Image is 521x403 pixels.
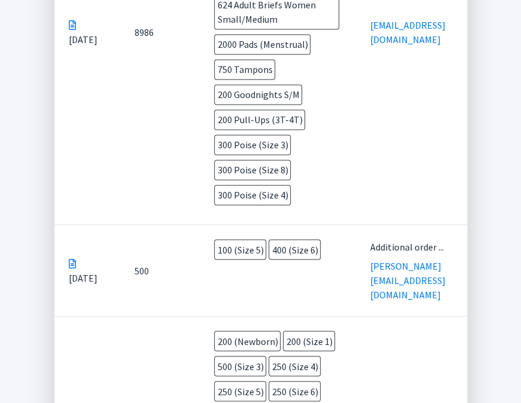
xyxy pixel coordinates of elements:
[214,185,291,205] span: 300 Poise (Size 4)
[214,59,275,80] span: 750 Tampons
[214,331,281,351] span: 200 (Newborn)
[214,84,302,105] span: 200 Goodnights S/M
[214,356,266,376] span: 500 (Size 3)
[370,239,452,254] div: Additional order ...
[214,135,291,155] span: 300 Poise (Size 3)
[269,381,321,401] span: 250 (Size 6)
[370,19,446,45] a: [EMAIL_ADDRESS][DOMAIN_NAME]
[54,225,121,316] td: [DATE]
[214,160,291,180] span: 300 Poise (Size 8)
[214,381,266,401] span: 250 (Size 5)
[214,109,305,130] span: 200 Pull-Ups (3T-4T)
[269,356,321,376] span: 250 (Size 4)
[283,331,335,351] span: 200 (Size 1)
[269,239,321,259] span: 400 (Size 6)
[214,34,310,54] span: 2000 Pads (Menstrual)
[120,225,200,316] td: 500
[370,259,446,300] a: [PERSON_NAME][EMAIL_ADDRESS][DOMAIN_NAME]
[214,239,266,259] span: 100 (Size 5)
